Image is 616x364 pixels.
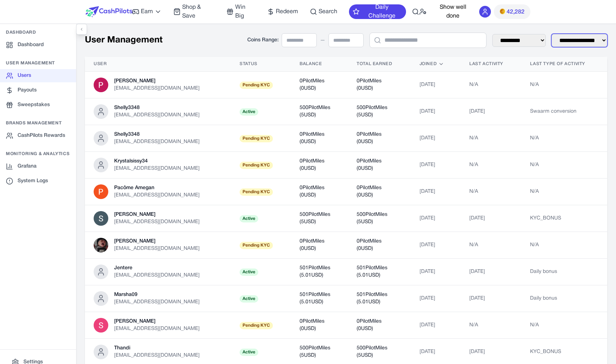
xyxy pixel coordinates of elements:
[76,24,87,35] button: Toggle sidebar
[521,179,607,205] td: N/A
[114,104,200,112] div: Shelly3348
[114,325,200,333] div: [EMAIL_ADDRESS][DOMAIN_NAME]
[411,98,461,125] td: [DATE]
[469,61,503,67] span: Last Activity
[291,125,348,152] td: 0 PilotMiles ( 0 USD)
[240,162,273,169] span: Pending KYC
[461,98,521,125] td: [DATE]
[240,269,258,276] span: Active
[461,285,521,312] td: [DATE]
[291,232,348,259] td: 0 PilotMiles ( 0 USD)
[114,291,200,299] div: Marsha09
[521,259,607,285] td: Daily bonus
[494,4,530,19] button: PMs42,282
[461,205,521,232] td: [DATE]
[411,205,461,232] td: [DATE]
[411,152,461,179] td: [DATE]
[461,179,521,205] td: N/A
[500,8,505,14] img: PMs
[291,312,348,339] td: 0 PilotMiles ( 0 USD)
[411,72,461,98] td: [DATE]
[267,7,298,16] a: Redeem
[521,72,607,98] td: N/A
[94,61,106,67] span: User
[114,345,200,352] div: Thandi
[291,179,348,205] td: 0 PilotMiles ( 0 USD)
[461,312,521,339] td: N/A
[521,232,607,259] td: N/A
[114,272,200,279] div: [EMAIL_ADDRESS][DOMAIN_NAME]
[374,37,381,44] button: Focus search input
[357,61,392,67] span: Total Earned
[521,285,607,312] td: Daily bonus
[114,184,200,192] div: Pacôme Amegan
[348,285,410,312] td: 501 PilotMiles ( 5.01 USD)
[432,3,473,20] button: Show well done
[291,98,348,125] td: 500 PilotMiles ( 5 USD)
[114,352,200,359] div: [EMAIL_ADDRESS][DOMAIN_NAME]
[461,125,521,152] td: N/A
[348,125,410,152] td: 0 PilotMiles ( 0 USD)
[85,34,162,46] h1: User Management
[114,245,200,252] div: [EMAIL_ADDRESS][DOMAIN_NAME]
[240,322,273,329] span: Pending KYC
[240,349,258,356] span: Active
[114,138,200,146] div: [EMAIL_ADDRESS][DOMAIN_NAME]
[411,312,461,339] td: [DATE]
[521,125,607,152] td: N/A
[348,259,410,285] td: 501 PilotMiles ( 5.01 USD)
[461,232,521,259] td: N/A
[348,205,410,232] td: 500 PilotMiles ( 5 USD)
[348,179,410,205] td: 0 PilotMiles ( 0 USD)
[300,61,322,67] span: Balance
[141,7,153,16] span: Earn
[411,232,461,259] td: [DATE]
[348,152,410,179] td: 0 PilotMiles ( 0 USD)
[114,238,200,245] div: [PERSON_NAME]
[348,98,410,125] td: 500 PilotMiles ( 5 USD)
[235,3,255,20] span: Win Big
[114,112,200,119] div: [EMAIL_ADDRESS][DOMAIN_NAME]
[319,7,337,16] span: Search
[114,131,200,138] div: Shelly3348
[420,61,437,67] span: Joined
[291,285,348,312] td: 501 PilotMiles ( 5.01 USD)
[240,82,273,89] span: Pending KYC
[114,192,200,199] div: [EMAIL_ADDRESS][DOMAIN_NAME]
[114,318,200,325] div: [PERSON_NAME]
[114,299,200,306] div: [EMAIL_ADDRESS][DOMAIN_NAME]
[291,259,348,285] td: 501 PilotMiles ( 5.01 USD)
[240,135,273,142] span: Pending KYC
[240,215,258,222] span: Active
[461,72,521,98] td: N/A
[349,4,406,19] button: Daily Challenge
[182,3,215,20] span: Shop & Save
[114,78,200,85] div: [PERSON_NAME]
[240,295,258,303] span: Active
[521,152,607,179] td: N/A
[240,242,273,249] span: Pending KYC
[114,218,200,226] div: [EMAIL_ADDRESS][DOMAIN_NAME]
[291,152,348,179] td: 0 PilotMiles ( 0 USD)
[114,158,200,165] div: Krystalsissy34
[291,205,348,232] td: 500 PilotMiles ( 5 USD)
[411,259,461,285] td: [DATE]
[132,7,162,16] a: Earn
[461,259,521,285] td: [DATE]
[240,188,273,196] span: Pending KYC
[310,7,337,16] a: Search
[411,285,461,312] td: [DATE]
[507,8,525,16] span: 42,282
[240,108,258,116] span: Active
[521,57,607,72] th: Last Type of Activity
[521,98,607,125] td: Swaarm conversion
[114,211,200,218] div: [PERSON_NAME]
[461,152,521,179] td: N/A
[276,7,298,16] span: Redeem
[348,312,410,339] td: 0 PilotMiles ( 0 USD)
[348,232,410,259] td: 0 PilotMiles ( 0 USD)
[521,205,607,232] td: KYC_BONUS
[226,3,255,20] a: Win Big
[86,6,132,17] img: CashPilots Logo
